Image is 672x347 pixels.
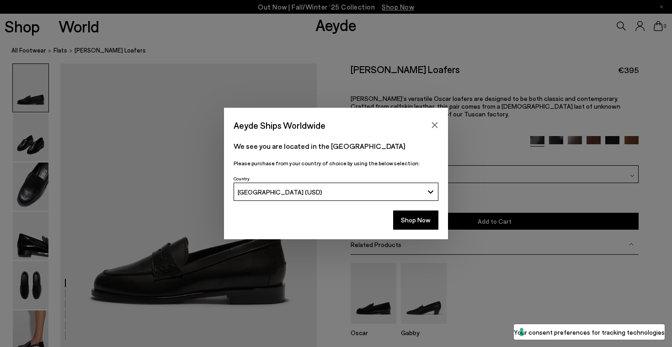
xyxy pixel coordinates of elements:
span: Aeyde Ships Worldwide [234,117,325,133]
button: Your consent preferences for tracking technologies [514,324,665,340]
p: We see you are located in the [GEOGRAPHIC_DATA] [234,141,438,152]
label: Your consent preferences for tracking technologies [514,327,665,337]
span: [GEOGRAPHIC_DATA] (USD) [238,188,322,196]
button: Shop Now [393,210,438,230]
button: Close [428,118,442,132]
p: Please purchase from your country of choice by using the below selection: [234,159,438,168]
span: Country [234,176,250,181]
